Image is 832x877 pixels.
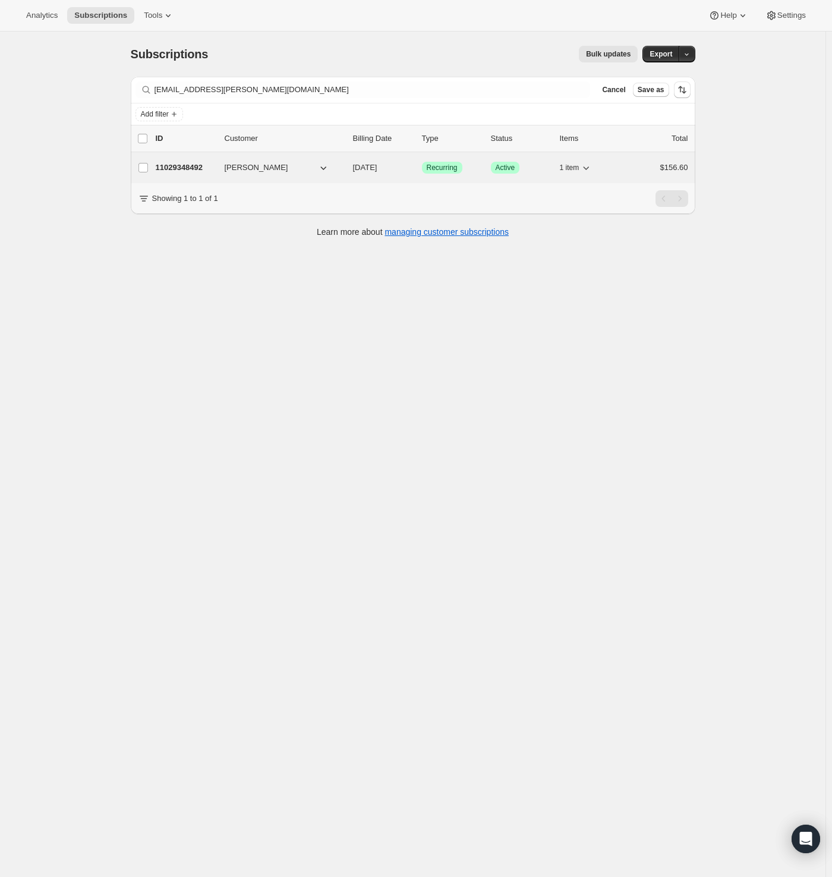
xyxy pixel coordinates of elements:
[26,11,58,20] span: Analytics
[560,133,619,144] div: Items
[701,7,755,24] button: Help
[135,107,183,121] button: Add filter
[225,133,343,144] p: Customer
[156,159,688,176] div: 11029348492[PERSON_NAME][DATE]SuccessRecurringSuccessActive1 item$156.60
[141,109,169,119] span: Add filter
[427,163,458,172] span: Recurring
[560,159,593,176] button: 1 item
[156,133,215,144] p: ID
[638,85,664,95] span: Save as
[777,11,806,20] span: Settings
[353,163,377,172] span: [DATE]
[353,133,412,144] p: Billing Date
[660,163,688,172] span: $156.60
[131,48,209,61] span: Subscriptions
[758,7,813,24] button: Settings
[317,226,509,238] p: Learn more about
[152,193,218,205] p: Showing 1 to 1 of 1
[67,7,134,24] button: Subscriptions
[597,83,630,97] button: Cancel
[672,133,688,144] p: Total
[792,825,820,853] div: Open Intercom Messenger
[496,163,515,172] span: Active
[579,46,638,62] button: Bulk updates
[19,7,65,24] button: Analytics
[633,83,669,97] button: Save as
[225,162,288,174] span: [PERSON_NAME]
[422,133,481,144] div: Type
[156,162,215,174] p: 11029348492
[720,11,736,20] span: Help
[602,85,625,95] span: Cancel
[674,81,691,98] button: Sort the results
[650,49,672,59] span: Export
[655,190,688,207] nav: Pagination
[218,158,336,177] button: [PERSON_NAME]
[385,227,509,237] a: managing customer subscriptions
[642,46,679,62] button: Export
[155,81,591,98] input: Filter subscribers
[74,11,127,20] span: Subscriptions
[491,133,550,144] p: Status
[586,49,631,59] span: Bulk updates
[560,163,579,172] span: 1 item
[137,7,181,24] button: Tools
[144,11,162,20] span: Tools
[156,133,688,144] div: IDCustomerBilling DateTypeStatusItemsTotal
